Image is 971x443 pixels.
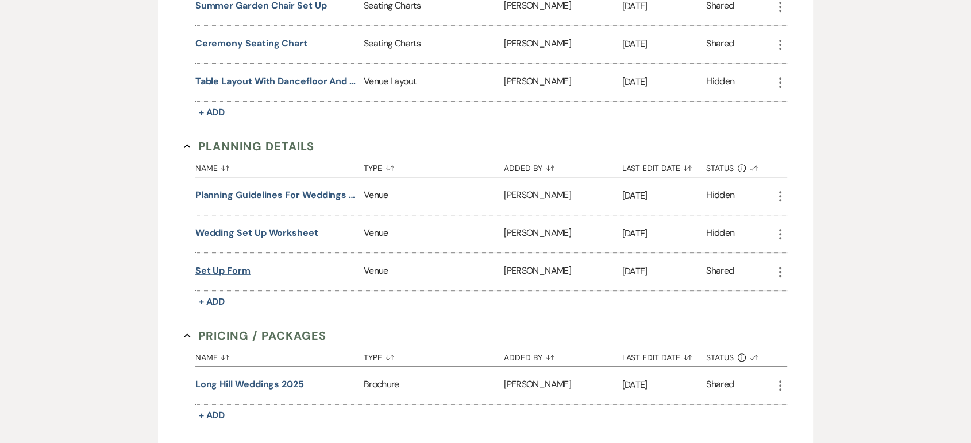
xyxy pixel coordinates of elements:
[195,188,359,202] button: Planning Guidelines for Weddings at [GEOGRAPHIC_DATA]
[195,344,364,366] button: Name
[622,37,706,52] p: [DATE]
[364,64,504,101] div: Venue Layout
[195,407,229,423] button: + Add
[504,64,622,101] div: [PERSON_NAME]
[199,106,225,118] span: + Add
[706,75,734,90] div: Hidden
[622,75,706,90] p: [DATE]
[504,253,622,290] div: [PERSON_NAME]
[706,344,773,366] button: Status
[364,367,504,404] div: Brochure
[199,409,225,421] span: + Add
[706,353,734,362] span: Status
[195,378,304,391] button: Long Hill Weddings 2025
[184,138,314,155] button: Planning Details
[195,75,359,88] button: Table Layout with Dancefloor and Bar
[364,155,504,177] button: Type
[622,226,706,241] p: [DATE]
[706,155,773,177] button: Status
[622,344,706,366] button: Last Edit Date
[195,226,318,240] button: Wedding Set up Worksheet
[706,37,734,52] div: Shared
[364,26,504,63] div: Seating Charts
[364,344,504,366] button: Type
[504,367,622,404] div: [PERSON_NAME]
[195,264,251,278] button: Set up Form
[195,37,307,50] button: Ceremony Seating Chart
[504,177,622,215] div: [PERSON_NAME]
[706,188,734,204] div: Hidden
[504,26,622,63] div: [PERSON_NAME]
[706,164,734,172] span: Status
[184,327,326,344] button: Pricing / Packages
[199,296,225,308] span: + Add
[364,177,504,215] div: Venue
[504,215,622,252] div: [PERSON_NAME]
[195,104,229,121] button: + Add
[622,155,706,177] button: Last Edit Date
[364,253,504,290] div: Venue
[195,294,229,310] button: + Add
[706,378,734,393] div: Shared
[364,215,504,252] div: Venue
[622,188,706,203] p: [DATE]
[622,378,706,393] p: [DATE]
[195,155,364,177] button: Name
[706,226,734,242] div: Hidden
[622,264,706,279] p: [DATE]
[706,264,734,279] div: Shared
[504,344,622,366] button: Added By
[504,155,622,177] button: Added By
